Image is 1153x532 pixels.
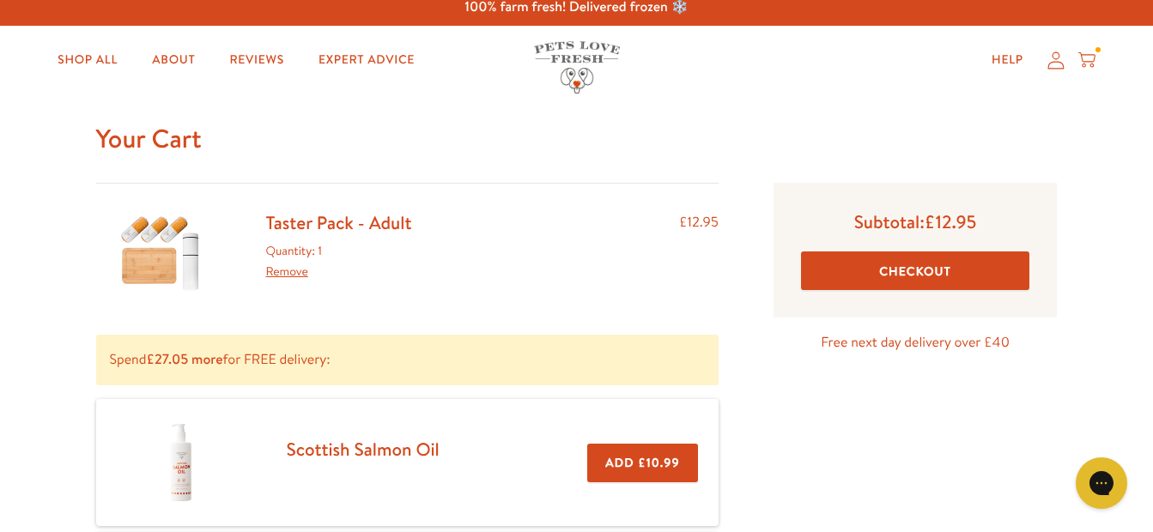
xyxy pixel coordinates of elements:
div: Quantity: 1 [266,241,412,282]
b: £27.05 more [146,350,222,369]
p: Free next day delivery over £40 [774,331,1058,354]
iframe: Gorgias live chat messenger [1067,451,1136,515]
img: Pets Love Fresh [534,41,620,94]
img: Taster Pack - Adult [118,211,203,293]
span: £12.95 [925,209,977,234]
a: Reviews [215,43,297,77]
a: Shop All [44,43,131,77]
div: £12.95 [679,211,719,293]
a: About [138,43,209,77]
a: Taster Pack - Adult [266,210,412,235]
p: Subtotal: [801,210,1030,233]
a: Scottish Salmon Oil [287,437,440,462]
button: Add £10.99 [587,444,697,482]
button: Checkout [801,251,1030,290]
h1: Your Cart [96,122,1058,155]
a: Help [978,43,1037,77]
a: Expert Advice [305,43,428,77]
a: Remove [266,263,308,280]
p: Spend for FREE delivery: [96,335,719,385]
img: Scottish Salmon Oil [138,420,224,505]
